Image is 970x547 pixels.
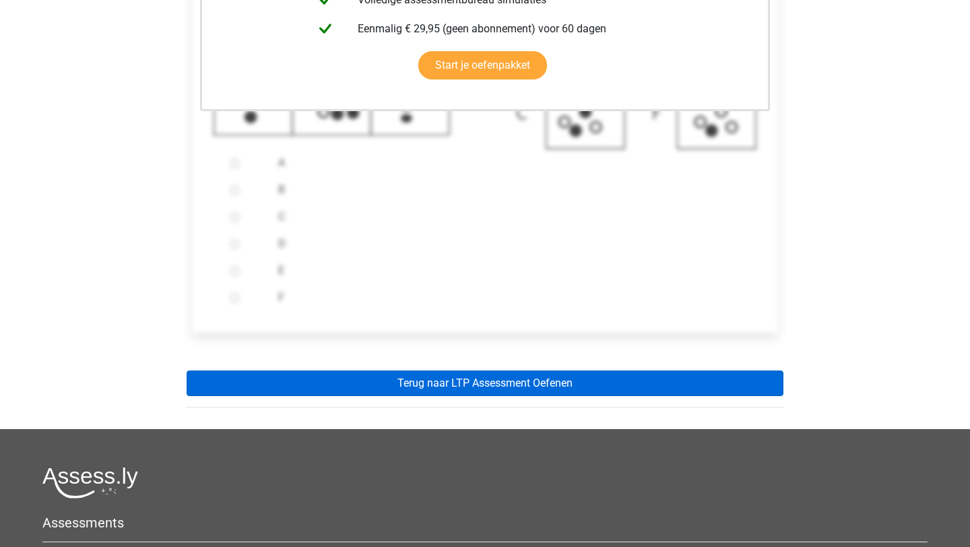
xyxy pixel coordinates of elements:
[187,371,783,396] a: Terug naar LTP Assessment Oefenen
[278,236,735,252] label: D
[278,182,735,198] label: B
[278,155,735,171] label: A
[278,290,735,306] label: F
[42,467,138,498] img: Assessly logo
[42,515,928,531] h5: Assessments
[418,51,547,79] a: Start je oefenpakket
[278,263,735,279] label: E
[278,209,735,225] label: C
